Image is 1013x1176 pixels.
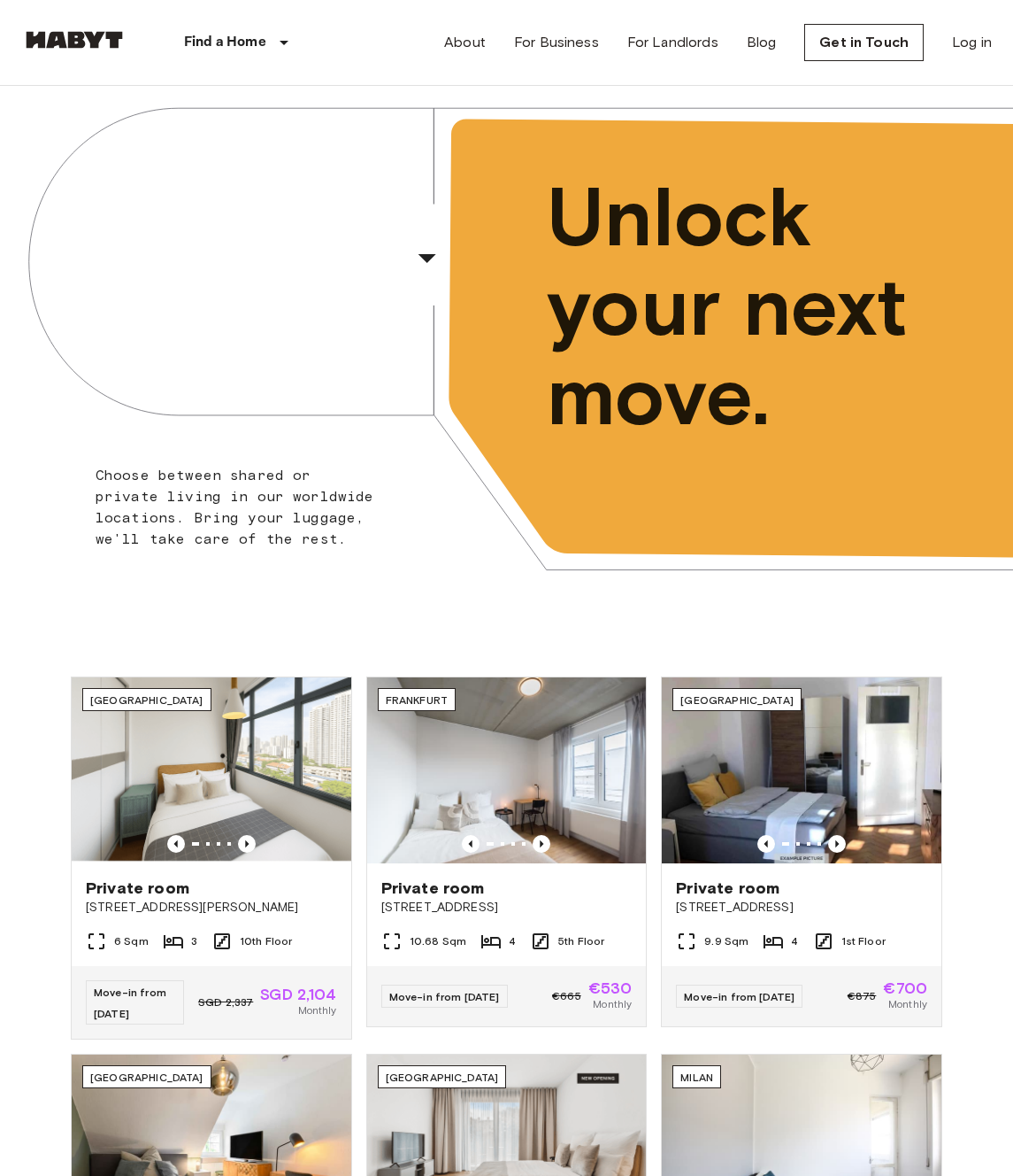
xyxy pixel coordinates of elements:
[676,899,927,917] span: [STREET_ADDRESS]
[684,990,794,1003] span: Move-in from [DATE]
[191,933,197,949] span: 3
[72,677,351,863] img: Marketing picture of unit SG-01-116-001-02
[509,933,516,949] span: 4
[298,1002,337,1018] span: Monthly
[367,677,647,863] img: Marketing picture of unit DE-04-037-026-03Q
[389,990,500,1003] span: Move-in from [DATE]
[848,988,877,1004] span: €875
[410,933,466,949] span: 10.68 Sqm
[791,933,798,949] span: 4
[514,32,599,53] a: For Business
[86,899,337,917] span: [STREET_ADDRESS][PERSON_NAME]
[240,933,293,949] span: 10th Floor
[462,835,480,853] button: Previous image
[533,835,550,853] button: Previous image
[386,1071,499,1084] span: [GEOGRAPHIC_DATA]
[94,986,166,1020] span: Move-in from [DATE]
[747,32,777,53] a: Blog
[704,933,748,949] span: 9.9 Sqm
[883,980,927,996] span: €700
[841,933,886,949] span: 1st Floor
[588,980,633,996] span: €530
[260,986,336,1002] span: SGD 2,104
[661,677,942,1027] a: Marketing picture of unit DE-02-025-001-04HFPrevious imagePrevious image[GEOGRAPHIC_DATA]Private ...
[676,878,779,899] span: Private room
[627,32,718,53] a: For Landlords
[757,835,775,853] button: Previous image
[90,1071,203,1084] span: [GEOGRAPHIC_DATA]
[90,693,203,707] span: [GEOGRAPHIC_DATA]
[662,677,941,863] img: Marketing picture of unit DE-02-025-001-04HF
[828,835,846,853] button: Previous image
[167,835,185,853] button: Previous image
[680,693,794,707] span: [GEOGRAPHIC_DATA]
[386,693,448,707] span: Frankfurt
[114,933,149,949] span: 6 Sqm
[198,994,253,1010] span: SGD 2,337
[96,467,374,547] span: Choose between shared or private living in our worldwide locations. Bring your luggage, we'll tak...
[558,933,604,949] span: 5th Floor
[552,988,581,1004] span: €665
[888,996,927,1012] span: Monthly
[71,677,352,1040] a: Marketing picture of unit SG-01-116-001-02Previous imagePrevious image[GEOGRAPHIC_DATA]Private ro...
[381,899,633,917] span: [STREET_ADDRESS]
[444,32,486,53] a: About
[547,173,952,442] span: Unlock your next move.
[21,31,127,49] img: Habyt
[238,835,256,853] button: Previous image
[593,996,632,1012] span: Monthly
[804,24,924,61] a: Get in Touch
[952,32,992,53] a: Log in
[86,878,189,899] span: Private room
[184,32,266,53] p: Find a Home
[680,1071,713,1084] span: Milan
[366,677,648,1027] a: Marketing picture of unit DE-04-037-026-03QPrevious imagePrevious imageFrankfurtPrivate room[STRE...
[381,878,485,899] span: Private room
